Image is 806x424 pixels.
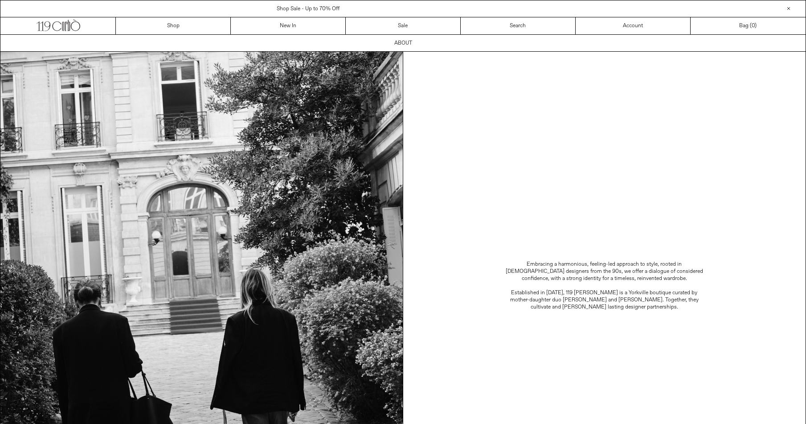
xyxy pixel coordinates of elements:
[346,17,461,34] a: Sale
[502,261,707,282] p: Embracing a harmonious, feeling-led approach to style, rooted in [DEMOGRAPHIC_DATA] designers fro...
[461,17,576,34] a: Search
[231,17,346,34] a: New In
[752,22,757,30] span: )
[502,289,707,311] p: Established in [DATE], 119 [PERSON_NAME] is a Yorkville boutique curated by mother-daughter duo [...
[116,17,231,34] a: Shop
[277,5,340,12] a: Shop Sale - Up to 70% Off
[576,17,691,34] a: Account
[691,17,806,34] a: Bag ()
[752,22,755,29] span: 0
[394,38,412,49] p: ABOUT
